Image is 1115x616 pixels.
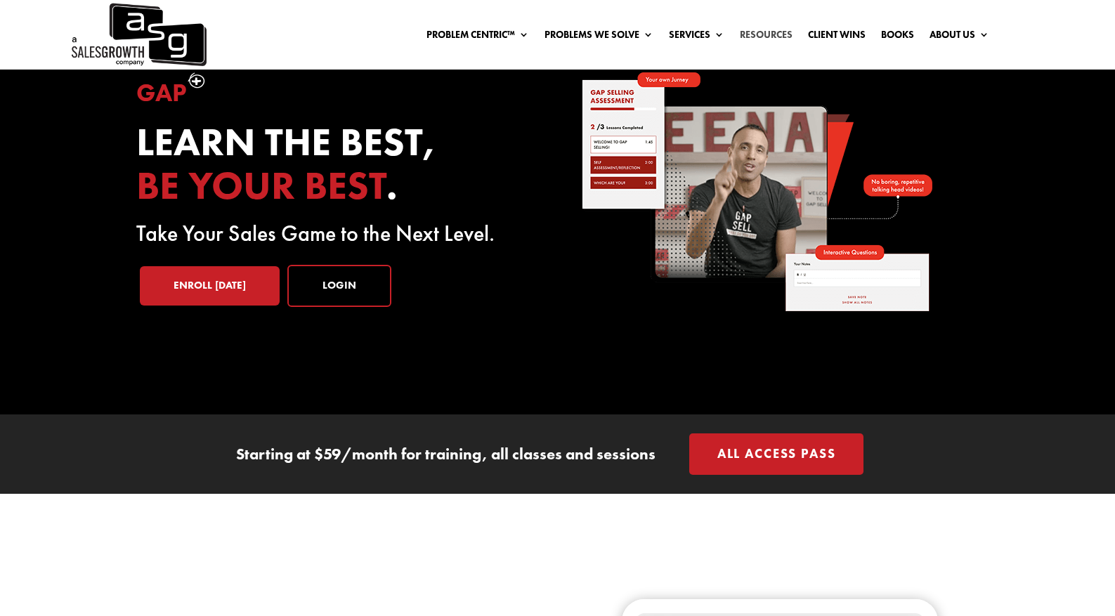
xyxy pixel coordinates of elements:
[140,266,280,306] a: Enroll [DATE]
[188,72,205,89] img: plus-symbol-white
[930,30,989,45] a: About Us
[136,121,535,214] h2: Learn the best, .
[740,30,793,45] a: Resources
[581,72,932,311] img: self-paced-sales-course-online
[669,30,724,45] a: Services
[881,30,914,45] a: Books
[287,265,391,307] a: Login
[136,225,535,242] p: Take Your Sales Game to the Next Level.
[545,30,653,45] a: Problems We Solve
[689,433,864,475] a: All Access Pass
[136,160,386,211] span: be your best
[426,30,529,45] a: Problem Centric™
[808,30,866,45] a: Client Wins
[136,77,187,109] span: Gap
